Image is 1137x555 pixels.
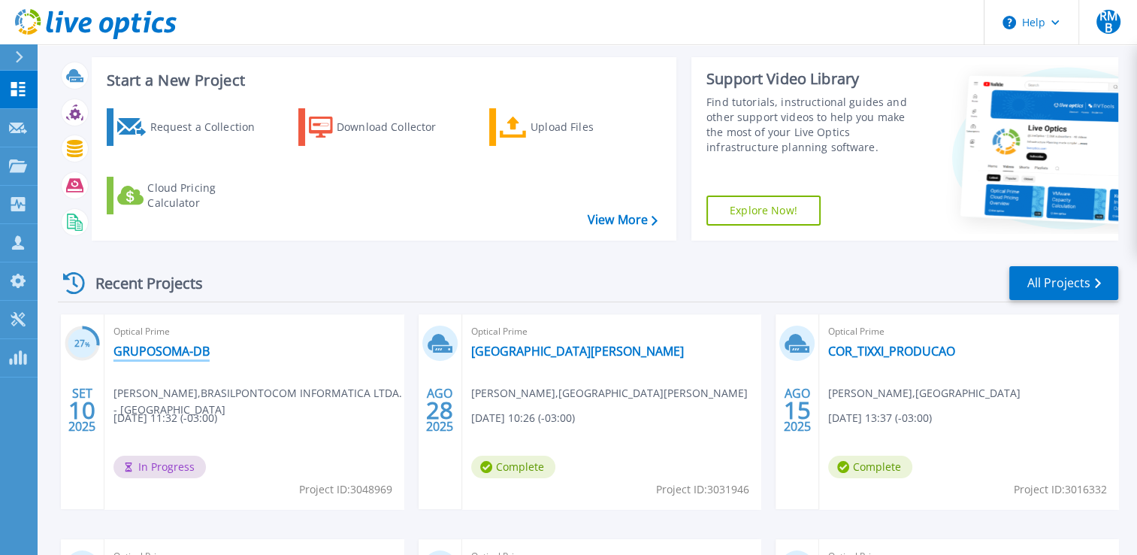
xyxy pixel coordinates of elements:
[1096,10,1120,34] span: RMB
[113,344,210,359] a: GRUPOSOMA-DB
[706,196,821,226] a: Explore Now!
[107,108,274,146] a: Request a Collection
[426,404,453,417] span: 28
[828,385,1021,402] span: [PERSON_NAME] , [GEOGRAPHIC_DATA]
[489,108,657,146] a: Upload Files
[337,112,457,142] div: Download Collector
[588,213,658,227] a: View More
[113,456,206,478] span: In Progress
[706,95,921,155] div: Find tutorials, instructional guides and other support videos to help you make the most of your L...
[471,344,684,359] a: [GEOGRAPHIC_DATA][PERSON_NAME]
[68,383,96,438] div: SET 2025
[113,410,217,426] span: [DATE] 11:32 (-03:00)
[706,69,921,89] div: Support Video Library
[58,265,223,302] div: Recent Projects
[828,410,932,426] span: [DATE] 13:37 (-03:00)
[828,323,1109,340] span: Optical Prime
[471,323,752,340] span: Optical Prime
[471,385,748,402] span: [PERSON_NAME] , [GEOGRAPHIC_DATA][PERSON_NAME]
[68,404,95,417] span: 10
[828,344,955,359] a: COR_TIXXI_PRODUCAO
[783,383,812,438] div: AGO 2025
[531,112,651,142] div: Upload Files
[299,481,392,498] span: Project ID: 3048969
[425,383,454,438] div: AGO 2025
[1014,481,1107,498] span: Project ID: 3016332
[656,481,749,498] span: Project ID: 3031946
[828,456,912,478] span: Complete
[471,456,555,478] span: Complete
[113,385,404,418] span: [PERSON_NAME] , BRASILPONTOCOM INFORMATICA LTDA. - [GEOGRAPHIC_DATA]
[65,335,100,353] h3: 27
[85,340,90,348] span: %
[298,108,466,146] a: Download Collector
[107,177,274,214] a: Cloud Pricing Calculator
[147,180,268,211] div: Cloud Pricing Calculator
[107,72,657,89] h3: Start a New Project
[784,404,811,417] span: 15
[150,112,270,142] div: Request a Collection
[113,323,395,340] span: Optical Prime
[1009,266,1118,300] a: All Projects
[471,410,575,426] span: [DATE] 10:26 (-03:00)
